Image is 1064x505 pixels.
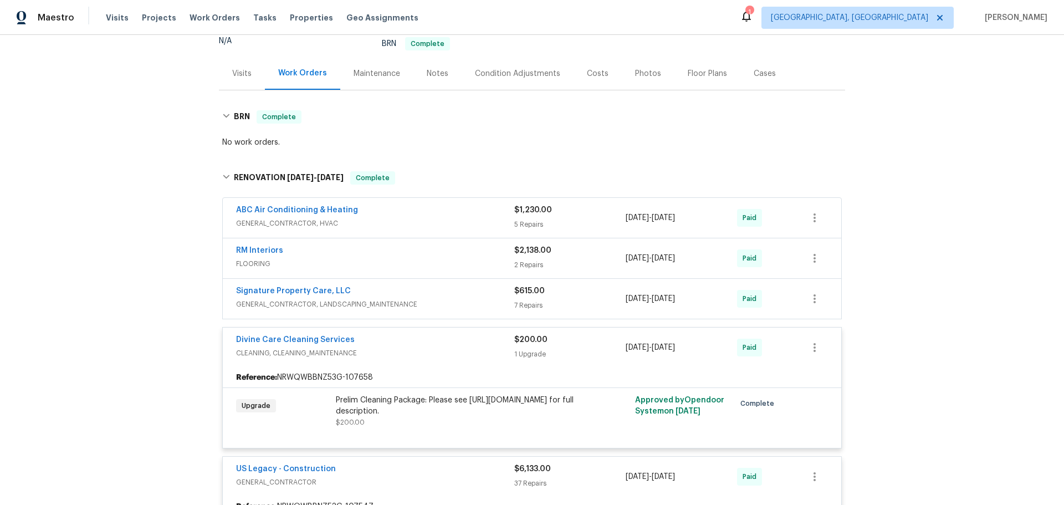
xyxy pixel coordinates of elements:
[236,372,277,383] b: Reference:
[514,206,552,214] span: $1,230.00
[514,478,626,489] div: 37 Repairs
[754,68,776,79] div: Cases
[626,471,675,482] span: -
[980,12,1047,23] span: [PERSON_NAME]
[514,259,626,271] div: 2 Repairs
[743,471,761,482] span: Paid
[38,12,74,23] span: Maestro
[743,253,761,264] span: Paid
[688,68,727,79] div: Floor Plans
[336,419,365,426] span: $200.00
[652,473,675,481] span: [DATE]
[626,342,675,353] span: -
[236,299,514,310] span: GENERAL_CONTRACTOR, LANDSCAPING_MAINTENANCE
[514,465,551,473] span: $6,133.00
[336,395,579,417] div: Prelim Cleaning Package: Please see [URL][DOMAIN_NAME] for full description.
[514,287,545,295] span: $615.00
[652,214,675,222] span: [DATE]
[236,206,358,214] a: ABC Air Conditioning & Heating
[219,160,845,196] div: RENOVATION [DATE]-[DATE]Complete
[626,214,649,222] span: [DATE]
[635,68,661,79] div: Photos
[743,212,761,223] span: Paid
[253,14,277,22] span: Tasks
[745,7,753,18] div: 1
[236,477,514,488] span: GENERAL_CONTRACTOR
[287,174,314,181] span: [DATE]
[190,12,240,23] span: Work Orders
[237,400,275,411] span: Upgrade
[771,12,928,23] span: [GEOGRAPHIC_DATA], [GEOGRAPHIC_DATA]
[290,12,333,23] span: Properties
[234,171,344,185] h6: RENOVATION
[236,247,283,254] a: RM Interiors
[514,300,626,311] div: 7 Repairs
[278,68,327,79] div: Work Orders
[106,12,129,23] span: Visits
[219,99,845,135] div: BRN Complete
[406,40,449,47] span: Complete
[626,212,675,223] span: -
[514,349,626,360] div: 1 Upgrade
[236,348,514,359] span: CLEANING, CLEANING_MAINTENANCE
[234,110,250,124] h6: BRN
[223,368,841,387] div: NRWQWBBNZ53G-107658
[222,137,842,148] div: No work orders.
[351,172,394,183] span: Complete
[427,68,448,79] div: Notes
[626,253,675,264] span: -
[743,342,761,353] span: Paid
[236,287,351,295] a: Signature Property Care, LLC
[626,254,649,262] span: [DATE]
[236,218,514,229] span: GENERAL_CONTRACTOR, HVAC
[635,396,724,415] span: Approved by Opendoor System on
[142,12,176,23] span: Projects
[219,37,268,45] div: N/A
[346,12,418,23] span: Geo Assignments
[354,68,400,79] div: Maintenance
[652,344,675,351] span: [DATE]
[740,398,779,409] span: Complete
[587,68,608,79] div: Costs
[382,40,450,48] span: BRN
[626,295,649,303] span: [DATE]
[626,344,649,351] span: [DATE]
[232,68,252,79] div: Visits
[287,174,344,181] span: -
[676,407,700,415] span: [DATE]
[626,473,649,481] span: [DATE]
[475,68,560,79] div: Condition Adjustments
[317,174,344,181] span: [DATE]
[236,465,336,473] a: US Legacy - Construction
[258,111,300,123] span: Complete
[514,247,551,254] span: $2,138.00
[652,295,675,303] span: [DATE]
[236,336,355,344] a: Divine Care Cleaning Services
[236,258,514,269] span: FLOORING
[652,254,675,262] span: [DATE]
[514,219,626,230] div: 5 Repairs
[626,293,675,304] span: -
[743,293,761,304] span: Paid
[514,336,548,344] span: $200.00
